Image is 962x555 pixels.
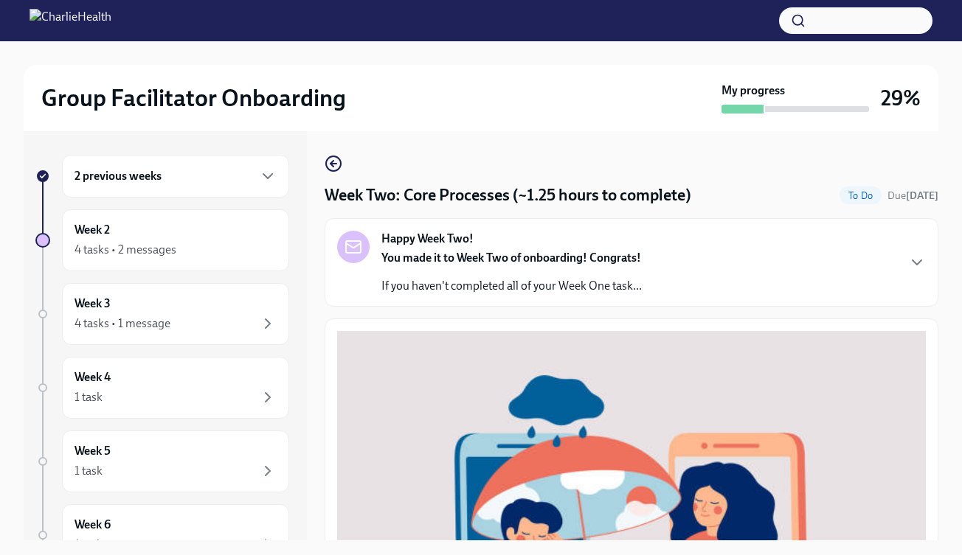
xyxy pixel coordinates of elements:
[75,463,103,479] div: 1 task
[887,189,938,202] span: Due
[325,184,691,206] h4: Week Two: Core Processes (~1.25 hours to complete)
[906,189,938,202] strong: [DATE]
[887,189,938,203] span: October 6th, 2025 08:00
[35,209,289,271] a: Week 24 tasks • 2 messages
[35,283,289,345] a: Week 34 tasks • 1 message
[75,537,103,553] div: 1 task
[30,9,111,32] img: CharlieHealth
[381,278,642,294] p: If you haven't completed all of your Week One task...
[75,369,111,385] h6: Week 4
[75,517,111,533] h6: Week 6
[75,315,170,332] div: 4 tasks • 1 message
[75,296,111,312] h6: Week 3
[881,85,921,111] h3: 29%
[75,389,103,405] div: 1 task
[62,155,289,198] div: 2 previous weeks
[381,231,474,247] strong: Happy Week Two!
[41,83,346,113] h2: Group Facilitator Onboarding
[840,190,882,201] span: To Do
[75,443,111,459] h6: Week 5
[75,242,176,258] div: 4 tasks • 2 messages
[721,83,785,99] strong: My progress
[75,222,110,238] h6: Week 2
[381,251,641,265] strong: You made it to Week Two of onboarding! Congrats!
[75,168,162,184] h6: 2 previous weeks
[35,357,289,419] a: Week 41 task
[35,430,289,492] a: Week 51 task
